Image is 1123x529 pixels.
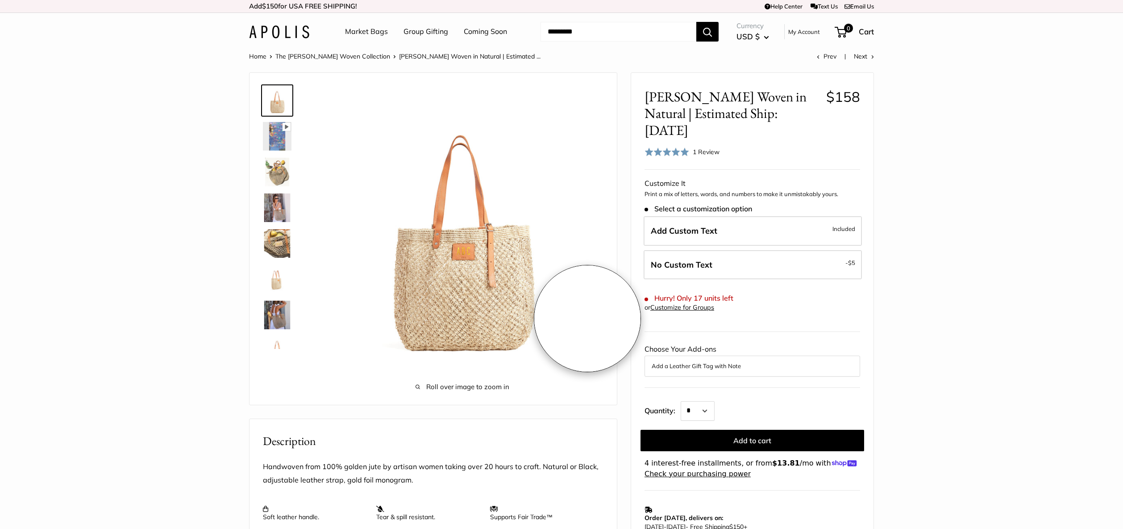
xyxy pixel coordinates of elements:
[541,22,696,42] input: Search...
[765,3,803,10] a: Help Center
[651,260,712,270] span: No Custom Text
[263,301,291,329] img: Mercado Woven in Natural | Estimated Ship: Oct. 19th
[645,205,752,213] span: Select a customization option
[645,190,860,199] p: Print a mix of letters, words, and numbers to make it unmistakably yours.
[261,263,293,295] a: Mercado Woven in Natural | Estimated Ship: Oct. 19th
[811,3,838,10] a: Text Us
[836,25,874,39] a: 0 Cart
[263,505,367,521] p: Soft leather handle.
[788,26,820,37] a: My Account
[844,3,874,10] a: Email Us
[859,27,874,36] span: Cart
[645,343,860,377] div: Choose Your Add-ons
[652,361,853,371] button: Add a Leather Gift Tag with Note
[644,250,862,280] label: Leave Blank
[261,299,293,331] a: Mercado Woven in Natural | Estimated Ship: Oct. 19th
[464,25,507,38] a: Coming Soon
[645,399,681,421] label: Quantity:
[651,226,717,236] span: Add Custom Text
[826,88,860,105] span: $158
[263,336,291,365] img: Mercado Woven in Natural | Estimated Ship: Oct. 19th
[848,259,855,266] span: $5
[263,460,603,487] p: Handwoven from 100% golden jute by artisan women taking over 20 hours to craft. Natural or Black,...
[403,25,448,38] a: Group Gifting
[275,52,390,60] a: The [PERSON_NAME] Woven Collection
[321,381,603,393] span: Roll over image to zoom in
[321,86,603,369] img: Mercado Woven in Natural | Estimated Ship: Oct. 19th
[249,50,541,62] nav: Breadcrumb
[249,25,309,38] img: Apolis
[263,158,291,186] img: Mercado Woven in Natural | Estimated Ship: Oct. 19th
[345,25,388,38] a: Market Bags
[263,86,291,115] img: Mercado Woven in Natural | Estimated Ship: Oct. 19th
[261,84,293,117] a: Mercado Woven in Natural | Estimated Ship: Oct. 19th
[736,20,769,32] span: Currency
[263,122,291,151] img: Mercado Woven in Natural | Estimated Ship: Oct. 19th
[263,193,291,222] img: Mercado Woven in Natural | Estimated Ship: Oct. 19th
[261,227,293,260] a: Mercado Woven in Natural | Estimated Ship: Oct. 19th
[844,24,853,33] span: 0
[650,303,714,311] a: Customize for Groups
[261,335,293,367] a: Mercado Woven in Natural | Estimated Ship: Oct. 19th
[645,302,714,314] div: or
[845,257,855,268] span: -
[644,216,862,246] label: Add Custom Text
[261,120,293,152] a: Mercado Woven in Natural | Estimated Ship: Oct. 19th
[263,432,603,450] h2: Description
[263,229,291,258] img: Mercado Woven in Natural | Estimated Ship: Oct. 19th
[490,505,595,521] p: Supports Fair Trade™
[249,52,266,60] a: Home
[854,52,874,60] a: Next
[736,29,769,44] button: USD $
[376,505,481,521] p: Tear & spill resistant.
[261,192,293,224] a: Mercado Woven in Natural | Estimated Ship: Oct. 19th
[399,52,541,60] span: [PERSON_NAME] Woven in Natural | Estimated ...
[261,156,293,188] a: Mercado Woven in Natural | Estimated Ship: Oct. 19th
[645,294,733,302] span: Hurry! Only 17 units left
[263,265,291,294] img: Mercado Woven in Natural | Estimated Ship: Oct. 19th
[645,88,819,139] span: [PERSON_NAME] Woven in Natural | Estimated Ship: [DATE]
[832,223,855,234] span: Included
[693,148,720,156] span: 1 Review
[641,430,864,451] button: Add to cart
[696,22,719,42] button: Search
[645,514,723,522] strong: Order [DATE], delivers on:
[736,32,760,41] span: USD $
[262,2,278,10] span: $150
[817,52,836,60] a: Prev
[645,177,860,190] div: Customize It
